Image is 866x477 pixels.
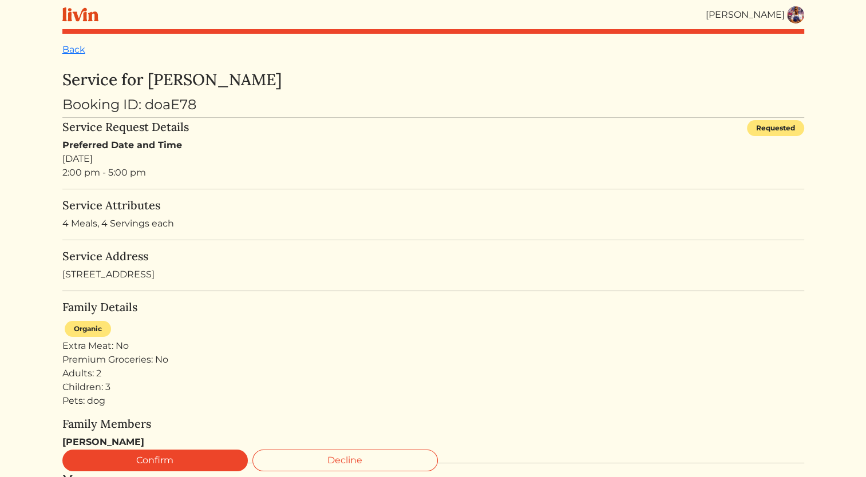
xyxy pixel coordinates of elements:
a: Back [62,44,85,55]
a: Decline [252,450,438,471]
h5: Family Details [62,300,804,314]
img: a09e5bf7981c309b4c08df4bb44c4a4f [787,6,804,23]
h5: Service Request Details [62,120,189,134]
h3: Service for [PERSON_NAME] [62,70,804,90]
div: Adults: 2 Children: 3 Pets: dog [62,367,804,408]
img: livin-logo-a0d97d1a881af30f6274990eb6222085a2533c92bbd1e4f22c21b4f0d0e3210c.svg [62,7,98,22]
a: Confirm [62,450,248,471]
strong: Preferred Date and Time [62,140,182,150]
h5: Service Attributes [62,198,804,212]
div: Booking ID: doaE78 [62,94,804,115]
div: [STREET_ADDRESS] [62,249,804,281]
div: [PERSON_NAME] [706,8,785,22]
strong: [PERSON_NAME] [62,436,144,447]
div: Extra Meat: No [62,339,804,353]
div: Premium Groceries: No [62,353,804,367]
h5: Family Members [62,417,804,431]
p: 4 Meals, 4 Servings each [62,217,804,230]
div: Organic [65,321,111,337]
div: Requested [747,120,804,136]
div: [DATE] 2:00 pm - 5:00 pm [62,138,804,180]
h5: Service Address [62,249,804,263]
